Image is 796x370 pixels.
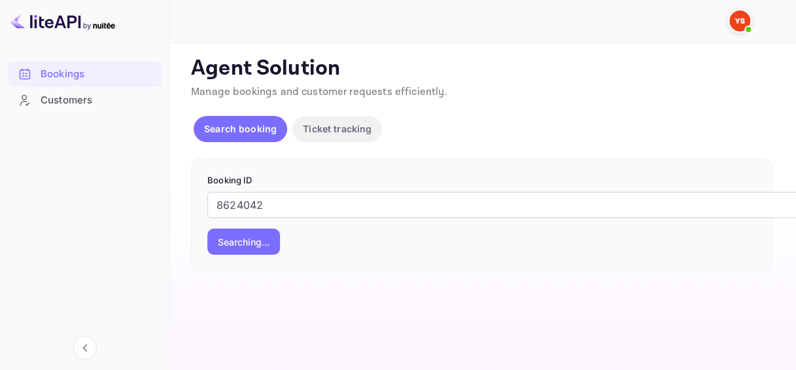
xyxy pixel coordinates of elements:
[729,10,750,31] img: Yandex Support
[8,88,162,112] a: Customers
[8,88,162,113] div: Customers
[207,229,280,255] button: Searching...
[73,336,97,360] button: Collapse navigation
[204,122,277,136] p: Search booking
[8,62,162,87] div: Bookings
[191,56,772,82] p: Agent Solution
[303,122,372,136] p: Ticket tracking
[207,174,756,187] p: Booking ID
[41,67,155,82] div: Bookings
[10,10,115,31] img: LiteAPI logo
[191,85,447,99] span: Manage bookings and customer requests efficiently.
[41,93,155,108] div: Customers
[8,62,162,86] a: Bookings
